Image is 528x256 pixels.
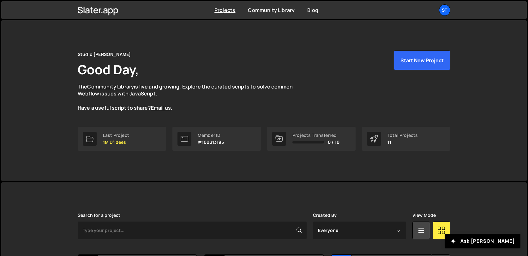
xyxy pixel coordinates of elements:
[151,104,171,111] a: Email us
[78,83,305,112] p: The is live and growing. Explore the curated scripts to solve common Webflow issues with JavaScri...
[103,140,129,145] p: 1M D'Idées
[439,4,450,16] a: St
[78,222,307,239] input: Type your project...
[78,127,166,151] a: Last Project 1M D'Idées
[292,133,339,138] div: Projects Transferred
[445,234,520,248] button: Ask [PERSON_NAME]
[78,51,131,58] div: Studio [PERSON_NAME]
[198,140,224,145] p: #100313195
[103,133,129,138] div: Last Project
[78,61,139,78] h1: Good Day,
[412,213,436,218] label: View Mode
[328,140,339,145] span: 0 / 10
[387,133,418,138] div: Total Projects
[78,213,120,218] label: Search for a project
[307,7,318,14] a: Blog
[214,7,235,14] a: Projects
[387,140,418,145] p: 11
[313,213,337,218] label: Created By
[248,7,295,14] a: Community Library
[198,133,224,138] div: Member ID
[87,83,134,90] a: Community Library
[394,51,450,70] button: Start New Project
